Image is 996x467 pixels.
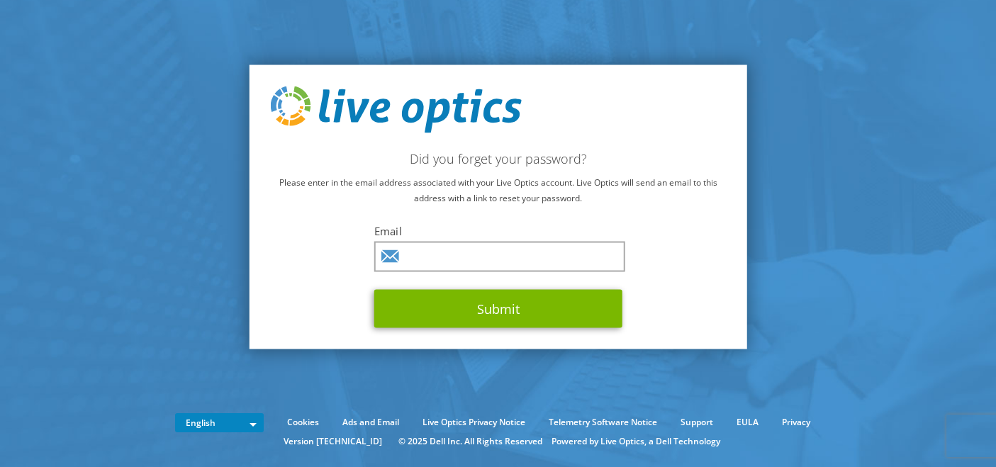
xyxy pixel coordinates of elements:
a: Privacy [771,415,821,430]
label: Email [374,223,622,237]
li: © 2025 Dell Inc. All Rights Reserved [391,434,549,449]
button: Submit [374,289,622,327]
a: Support [670,415,724,430]
li: Powered by Live Optics, a Dell Technology [552,434,720,449]
a: Ads and Email [332,415,410,430]
p: Please enter in the email address associated with your Live Optics account. Live Optics will send... [270,174,726,206]
h2: Did you forget your password? [270,150,726,166]
a: Cookies [276,415,330,430]
a: Live Optics Privacy Notice [412,415,536,430]
li: Version [TECHNICAL_ID] [276,434,389,449]
img: live_optics_svg.svg [270,86,521,133]
a: EULA [726,415,769,430]
a: Telemetry Software Notice [538,415,668,430]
